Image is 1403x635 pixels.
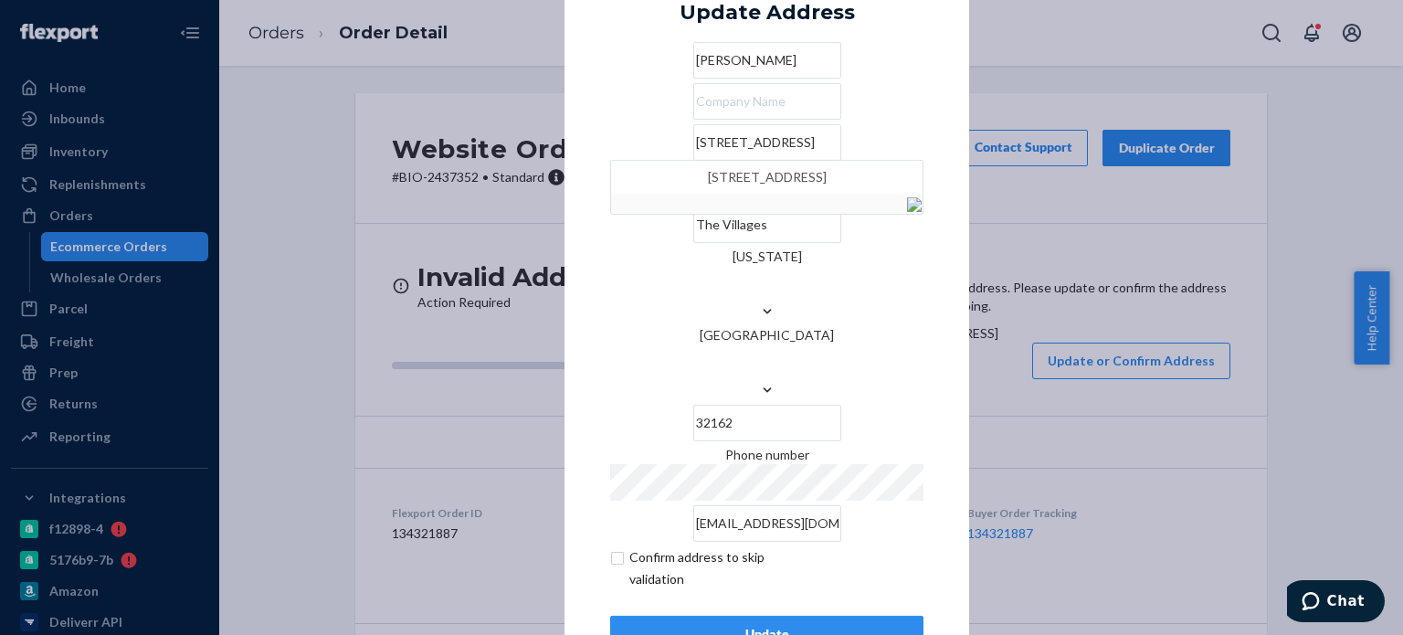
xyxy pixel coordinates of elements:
[693,124,841,161] input: [STREET_ADDRESS]
[693,405,841,441] input: ZIP Code
[1287,580,1385,626] iframe: Opens a widget where you can chat to one of our agents
[693,505,841,542] input: Email (Only Required for International)
[693,206,841,243] input: City
[693,42,841,79] input: First & Last Name
[610,248,923,266] div: [US_STATE]
[680,1,855,23] div: Update Address
[610,326,923,344] div: [GEOGRAPHIC_DATA]
[620,161,913,194] div: [STREET_ADDRESS]
[725,447,809,462] span: Phone number
[907,197,922,212] img: [object%20Module]
[693,83,841,120] input: Company Name
[766,266,768,302] input: [US_STATE]
[766,344,768,381] input: [GEOGRAPHIC_DATA]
